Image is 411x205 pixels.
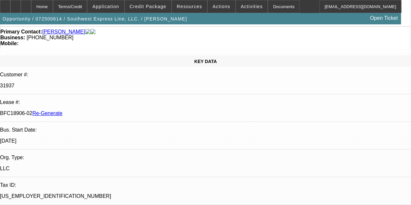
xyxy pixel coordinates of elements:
[0,41,19,46] strong: Mobile:
[125,0,171,13] button: Credit Package
[208,0,235,13] button: Actions
[367,13,400,24] a: Open Ticket
[177,4,202,9] span: Resources
[42,29,85,35] a: [PERSON_NAME]
[212,4,230,9] span: Actions
[85,29,90,35] img: facebook-icon.png
[90,29,96,35] img: linkedin-icon.png
[0,35,25,40] strong: Business:
[172,0,207,13] button: Resources
[27,35,73,40] span: [PHONE_NUMBER]
[130,4,166,9] span: Credit Package
[92,4,119,9] span: Application
[32,110,63,116] a: Re-Generate
[3,16,187,21] span: Opportunity / 072500614 / Southwest Express Line, LLC. / [PERSON_NAME]
[236,0,268,13] button: Activities
[241,4,263,9] span: Activities
[0,29,42,35] strong: Primary Contact:
[194,59,217,64] span: KEY DATA
[87,0,124,13] button: Application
